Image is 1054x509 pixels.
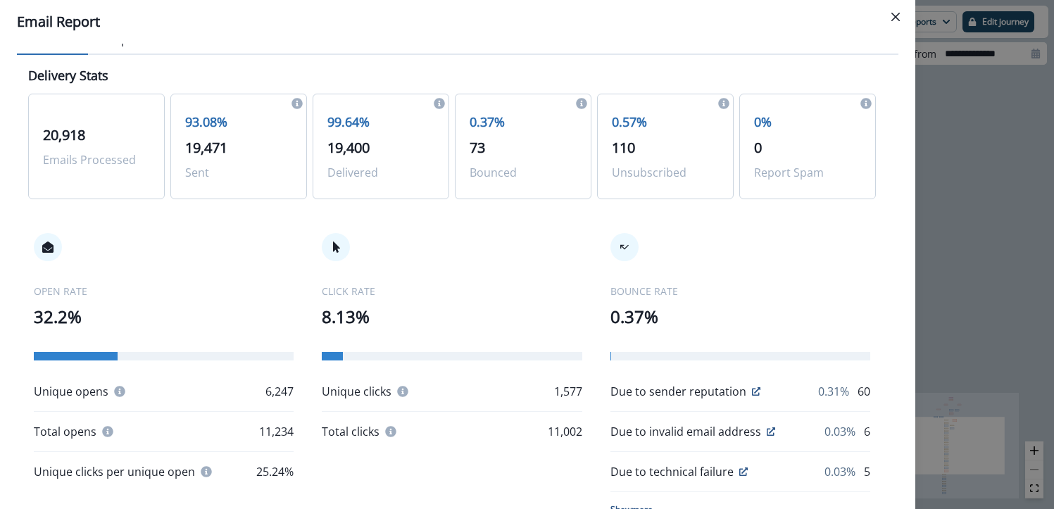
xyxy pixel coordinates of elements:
button: Close [884,6,907,28]
p: Unique clicks [322,383,391,400]
p: 6 [864,423,870,440]
p: Due to technical failure [610,463,734,480]
p: 60 [858,383,870,400]
p: Delivered [327,164,434,181]
p: 11,234 [259,423,294,440]
p: Due to invalid email address [610,423,761,440]
p: 0.03% [824,423,855,440]
p: Unique clicks per unique open [34,463,195,480]
p: 8.13% [322,304,582,329]
span: 19,400 [327,138,370,157]
p: 1,577 [554,383,582,400]
p: 5 [864,463,870,480]
p: 93.08% [185,113,292,132]
span: 73 [470,138,485,157]
span: 110 [612,138,635,157]
p: 32.2% [34,304,294,329]
p: Unsubscribed [612,164,719,181]
span: 0 [754,138,762,157]
p: CLICK RATE [322,284,582,299]
p: 99.64% [327,113,434,132]
p: 0.37% [470,113,577,132]
p: Emails Processed [43,151,150,168]
p: Delivery Stats [28,66,108,85]
p: Total opens [34,423,96,440]
p: Report Spam [754,164,861,181]
p: Unique opens [34,383,108,400]
p: 0.03% [824,463,855,480]
span: 19,471 [185,138,227,157]
p: Sent [185,164,292,181]
p: 0.37% [610,304,870,329]
p: 25.24% [256,463,294,480]
p: 0.57% [612,113,719,132]
p: 6,247 [265,383,294,400]
p: 0% [754,113,861,132]
p: 11,002 [548,423,582,440]
p: Bounced [470,164,577,181]
p: OPEN RATE [34,284,294,299]
p: 0.31% [818,383,849,400]
span: 20,918 [43,125,85,144]
p: Due to sender reputation [610,383,746,400]
div: Email Report [17,11,898,32]
p: BOUNCE RATE [610,284,870,299]
p: Total clicks [322,423,379,440]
